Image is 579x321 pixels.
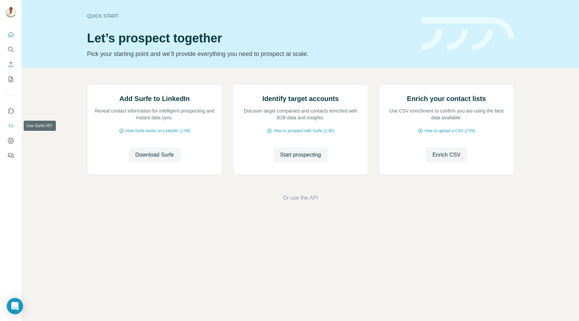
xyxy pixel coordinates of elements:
div: Quick start [87,13,413,19]
span: Start prospecting [280,151,321,159]
button: Enrich CSV [426,147,467,162]
h1: Let’s prospect together [87,32,413,45]
button: My lists [5,73,16,85]
button: Start prospecting [273,147,328,162]
button: Use Surfe API [5,120,16,132]
button: Quick start [5,28,16,41]
p: Discover target companies and contacts enriched with B2B data and insights. [240,107,361,121]
p: Pick your starting point and we’ll provide everything you need to prospect at scale. [87,49,413,59]
h2: Identify target accounts [262,94,339,103]
span: How Surfe works on LinkedIn (1:58) [126,128,190,134]
button: Enrich CSV [5,58,16,71]
img: Avatar [5,7,16,18]
button: Use Surfe on LinkedIn [5,105,16,117]
button: Or use the API [283,194,318,202]
div: Open Intercom Messenger [7,298,23,314]
button: Dashboard [5,135,16,147]
button: Search [5,43,16,56]
img: banner [422,18,514,51]
span: Download Surfe [135,151,174,159]
span: How to prospect with Surfe (1:30) [274,128,334,134]
button: Download Surfe [129,147,181,162]
p: Reveal contact information for intelligent prospecting and instant data sync. [94,107,215,121]
button: Feedback [5,149,16,162]
h2: Add Surfe to LinkedIn [120,94,190,103]
p: Use CSV enrichment to confirm you are using the best data available. [386,107,507,121]
span: Enrich CSV [432,151,460,159]
h2: Enrich your contact lists [407,94,486,103]
span: How to upload a CSV (2:59) [425,128,475,134]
